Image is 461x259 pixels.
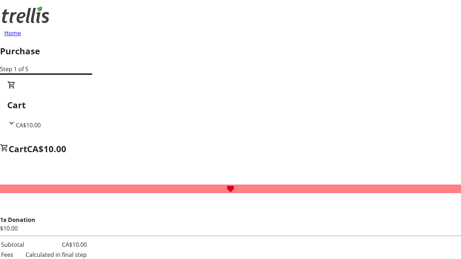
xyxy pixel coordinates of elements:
[25,240,87,249] td: CA$10.00
[16,121,41,129] span: CA$10.00
[7,99,454,112] h2: Cart
[7,81,454,129] div: CartCA$10.00
[1,240,24,249] td: Subtotal
[9,143,27,155] span: Cart
[27,143,66,155] span: CA$10.00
